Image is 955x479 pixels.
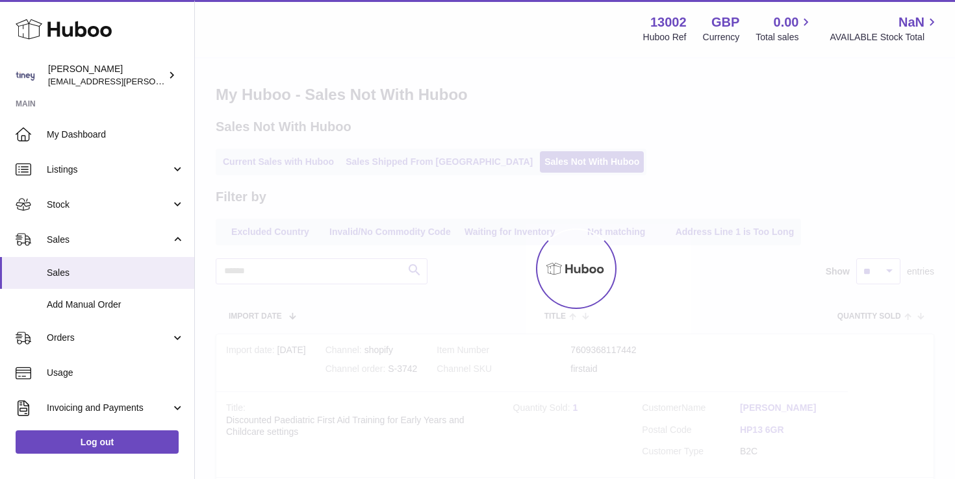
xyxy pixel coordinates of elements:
img: services@tiney.co [16,66,35,85]
span: [EMAIL_ADDRESS][PERSON_NAME][DOMAIN_NAME] [48,76,261,86]
div: Currency [703,31,740,43]
span: Orders [47,332,171,344]
span: Add Manual Order [47,299,185,311]
strong: 13002 [650,14,687,31]
span: Sales [47,234,171,246]
span: My Dashboard [47,129,185,141]
span: NaN [898,14,924,31]
span: Total sales [756,31,813,43]
a: Log out [16,430,179,454]
span: Invoicing and Payments [47,402,171,414]
a: NaN AVAILABLE Stock Total [830,14,939,43]
a: 0.00 Total sales [756,14,813,43]
span: Usage [47,367,185,379]
span: Listings [47,164,171,176]
div: Huboo Ref [643,31,687,43]
div: [PERSON_NAME] [48,63,165,88]
span: Stock [47,199,171,211]
strong: GBP [711,14,739,31]
span: 0.00 [774,14,799,31]
span: AVAILABLE Stock Total [830,31,939,43]
span: Sales [47,267,185,279]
